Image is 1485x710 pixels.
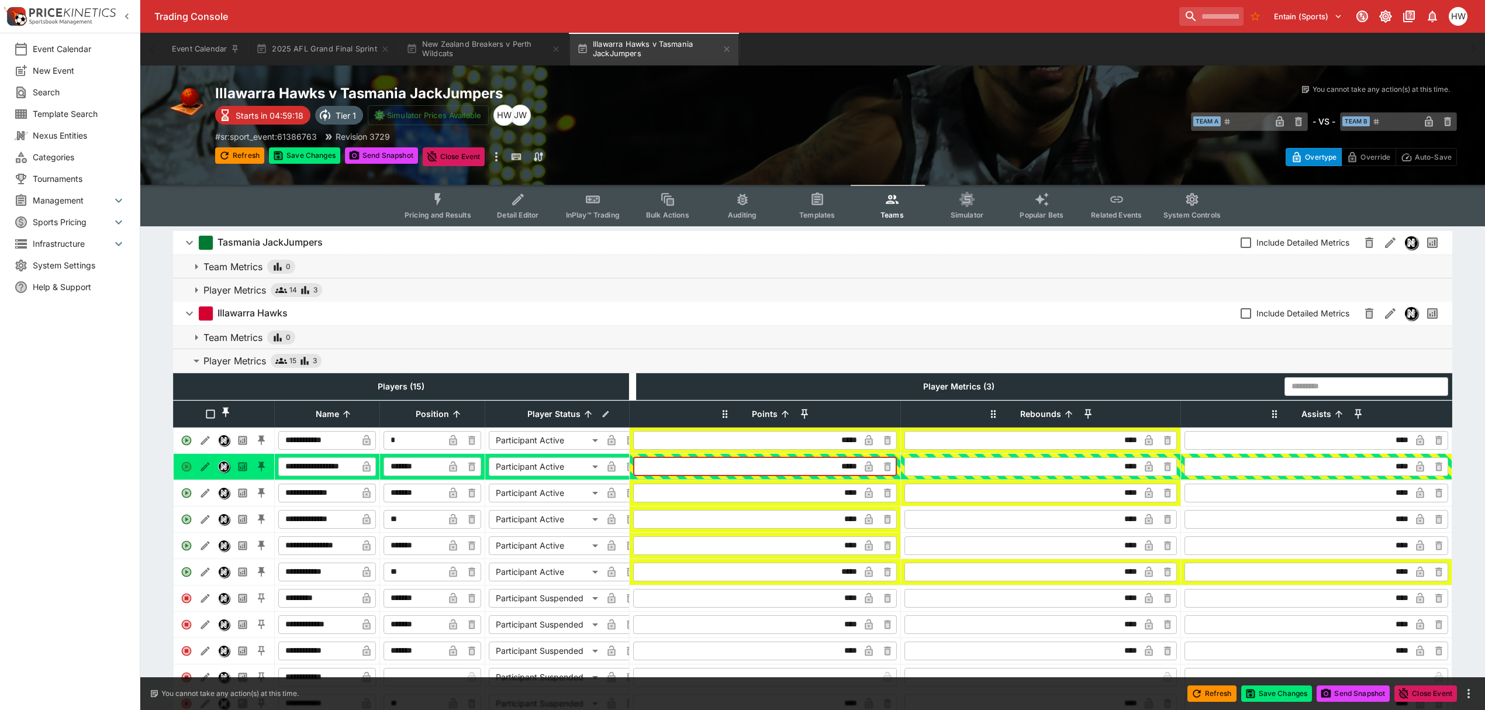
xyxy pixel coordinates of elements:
span: Assists [1289,407,1344,421]
span: Auditing [728,211,757,219]
button: Nexus [1401,232,1422,253]
div: Participant Active [489,536,602,555]
button: Edit [196,668,215,687]
img: nexus.svg [219,540,229,551]
button: Close Event [1394,685,1457,702]
div: Start From [1286,148,1457,166]
button: 2025 AFL Grand Final Sprint [249,33,397,66]
button: Refresh [215,147,264,164]
div: Participant Active [489,563,602,581]
button: No Bookmarks [1246,7,1265,26]
button: Toggle light/dark mode [1375,6,1396,27]
button: Send Snapshot [345,147,418,164]
div: Participant Active [489,510,602,529]
img: nexus.svg [1405,307,1418,320]
div: Participant Suspended [489,615,602,634]
div: Nexus [218,435,230,446]
img: nexus.svg [219,514,229,525]
button: Team Metrics0 [173,255,1452,278]
button: Past Performances [1422,303,1443,324]
button: Past Performances [233,642,252,660]
span: 15 [289,355,296,367]
span: Help & Support [33,281,126,293]
button: Past Performances [1422,232,1443,253]
span: Nexus Entities [33,129,126,142]
div: Nexus [1404,306,1418,320]
span: System Controls [1163,211,1221,219]
th: Player Metrics (3) [637,373,1282,399]
p: You cannot take any action(s) at this time. [1313,84,1450,95]
button: Harrison Walker [1445,4,1471,29]
button: more [1462,687,1476,701]
img: nexus.svg [219,646,229,656]
button: Past Performances [233,668,252,687]
span: Related Events [1091,211,1142,219]
div: Nexus [218,487,230,499]
button: Nexus [215,615,233,634]
span: Search [33,86,126,98]
span: Teams [880,211,904,219]
div: Inactive Player [177,589,196,608]
span: Templates [799,211,835,219]
span: Categories [33,151,126,163]
div: Participant Suspended [489,668,602,687]
button: Past Performances [233,536,252,555]
span: Include Detailed Metrics [1256,307,1349,319]
img: PriceKinetics Logo [4,5,27,28]
button: Edit [196,563,215,581]
button: Edit [196,431,215,450]
div: Harrison Walker [1449,7,1467,26]
button: Nexus [215,668,233,687]
button: New Zealand Breakers v Perth Wildcats [399,33,568,66]
button: Edit [196,457,215,476]
p: Player Metrics [203,283,266,297]
span: Team B [1342,116,1370,126]
div: Participant Suspended [489,642,602,660]
span: Include Detailed Metrics [1256,236,1349,249]
button: Past Performances [233,484,252,502]
button: Nexus [215,536,233,555]
div: Nexus [1404,236,1418,250]
th: Players (15) [174,373,629,399]
button: Simulator Prices Available [368,105,489,125]
img: PriceKinetics [29,8,116,17]
div: Nexus [218,645,230,657]
button: Event Calendar [165,33,247,66]
div: Participant Active [489,484,602,502]
button: Past Performances [233,563,252,581]
div: Inactive Player [177,642,196,660]
button: Refresh [1187,685,1237,702]
span: Name [303,407,352,421]
div: Participant Active [489,431,602,450]
button: Edit [196,589,215,608]
img: nexus.svg [219,567,229,577]
div: Nexus [218,671,230,683]
span: Management [33,194,112,206]
div: Inactive Player [177,615,196,634]
div: Inactive Player [177,668,196,687]
div: Nexus [218,513,230,525]
h6: Tasmania JackJumpers [217,236,323,249]
button: Documentation [1398,6,1420,27]
span: Position [403,407,462,421]
button: Past Performances [233,615,252,634]
button: Team Metrics0 [173,326,1452,349]
button: Open [1422,376,1443,397]
span: 3 [313,355,317,367]
div: Active Player [177,510,196,529]
img: nexus.svg [219,461,229,472]
span: 3 [313,284,317,296]
p: Override [1360,151,1390,163]
span: Popular Bets [1020,211,1063,219]
span: 0 [286,332,291,343]
div: Active Player [177,563,196,581]
button: Illawarra Hawks v Tasmania JackJumpers [570,33,738,66]
span: Rebounds [1007,407,1074,421]
button: Notifications [1422,6,1443,27]
button: Past Performances [233,589,252,608]
div: Active Player [177,457,196,476]
span: Template Search [33,108,126,120]
span: System Settings [33,259,126,271]
button: Send Snapshot [1317,685,1390,702]
button: Past Performances [233,457,252,476]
